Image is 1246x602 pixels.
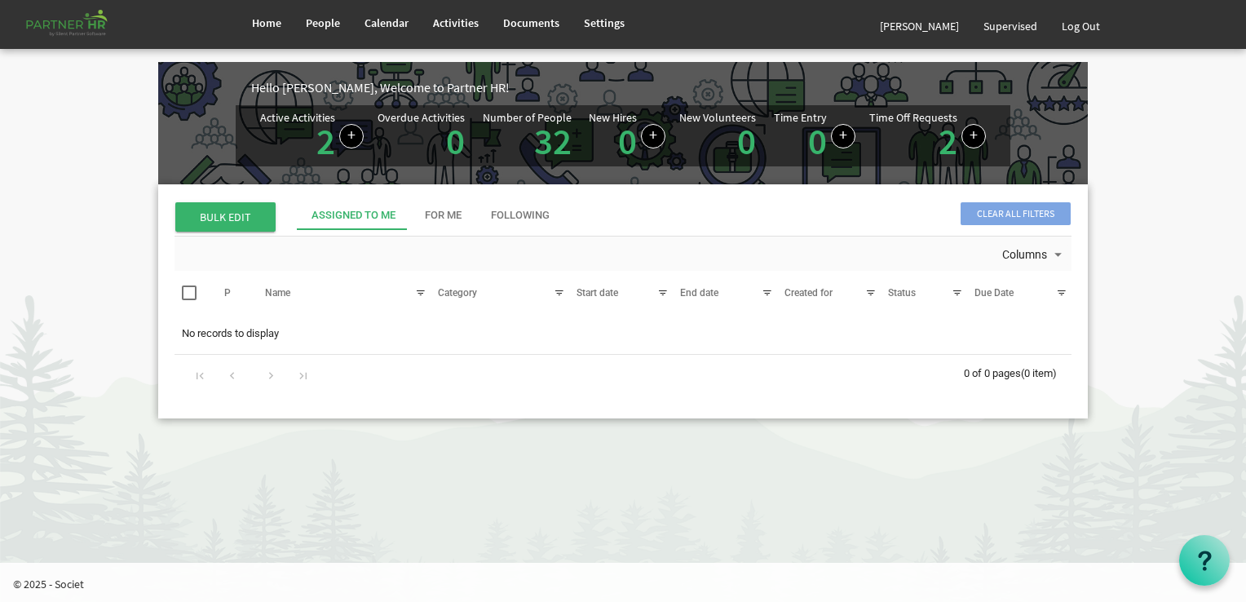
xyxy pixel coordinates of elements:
div: 0 of 0 pages (0 item) [964,355,1071,389]
span: Home [252,15,281,30]
div: Number of Time Entries [774,112,855,160]
div: Hello [PERSON_NAME], Welcome to Partner HR! [251,78,1088,97]
div: Columns [999,237,1069,271]
a: [PERSON_NAME] [868,3,971,49]
a: 0 [808,118,827,164]
span: Category [438,287,477,299]
span: People [306,15,340,30]
span: (0 item) [1021,367,1057,379]
div: tab-header [297,201,1194,230]
div: Go to first page [189,363,211,386]
a: Supervised [971,3,1049,49]
div: Go to next page [260,363,282,386]
span: Activities [433,15,479,30]
a: Log Out [1049,3,1112,49]
a: Create a new time off request [961,124,986,148]
span: BULK EDIT [175,202,276,232]
span: Settings [584,15,625,30]
div: Overdue Activities [378,112,465,123]
span: Clear all filters [961,202,1071,225]
a: 2 [939,118,957,164]
a: Log hours [831,124,855,148]
a: 2 [316,118,335,164]
div: Go to previous page [221,363,243,386]
span: Calendar [365,15,409,30]
button: Columns [999,245,1069,266]
span: Name [265,287,290,299]
div: For Me [425,208,462,224]
span: Supervised [983,19,1037,33]
div: Number of active time off requests [869,112,986,160]
div: Time Entry [774,112,827,123]
div: New Hires [589,112,637,123]
div: Activities assigned to you for which the Due Date is passed [378,112,469,160]
a: 0 [618,118,637,164]
p: © 2025 - Societ [13,576,1246,592]
div: Time Off Requests [869,112,957,123]
div: Number of active Activities in Partner HR [260,112,364,160]
span: Columns [1001,245,1049,265]
a: Create a new Activity [339,124,364,148]
span: End date [680,287,718,299]
span: 0 of 0 pages [964,367,1021,379]
div: Total number of active people in Partner HR [483,112,576,160]
a: Add new person to Partner HR [641,124,665,148]
span: Due Date [974,287,1014,299]
span: Status [888,287,916,299]
a: 32 [534,118,572,164]
span: Start date [577,287,618,299]
span: Documents [503,15,559,30]
div: Following [491,208,550,224]
td: No records to display [175,318,1071,349]
div: Assigned To Me [311,208,395,224]
div: Volunteer hired in the last 7 days [679,112,760,160]
a: 0 [737,118,756,164]
div: Active Activities [260,112,335,123]
div: Go to last page [292,363,314,386]
span: Created for [784,287,833,299]
div: People hired in the last 7 days [589,112,665,160]
a: 0 [446,118,465,164]
div: Number of People [483,112,572,123]
span: P [224,287,231,299]
div: New Volunteers [679,112,756,123]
